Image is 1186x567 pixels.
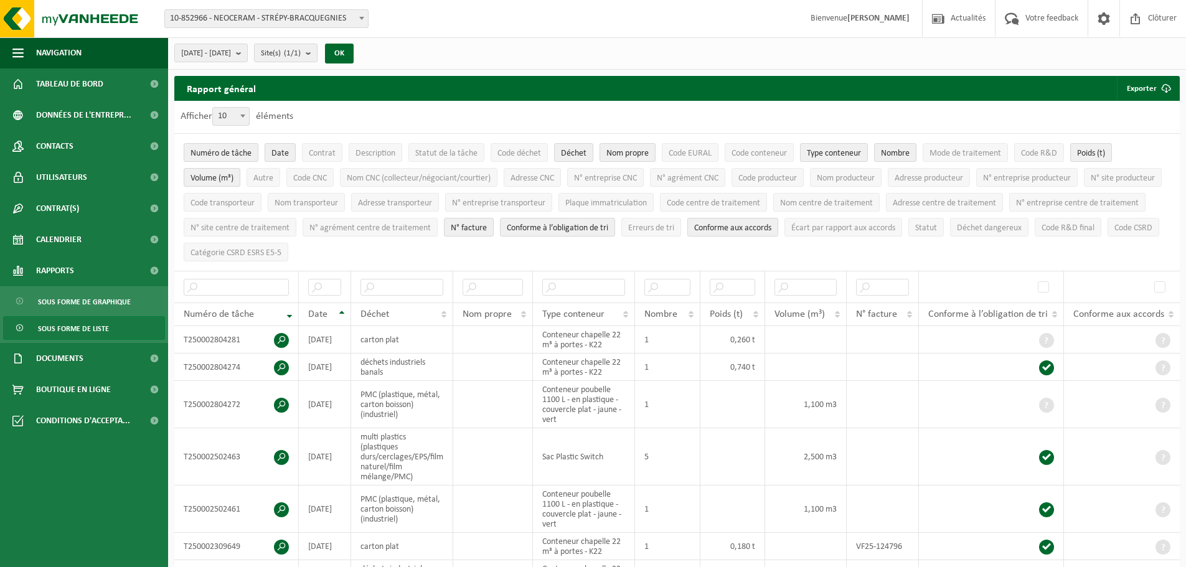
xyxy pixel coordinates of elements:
span: Code R&D final [1042,223,1094,233]
td: déchets industriels banals [351,354,453,381]
span: Statut [915,223,937,233]
span: N° site centre de traitement [191,223,289,233]
span: Nom CNC (collecteur/négociant/courtier) [347,174,491,183]
button: Statut de la tâcheStatut de la tâche: Activate to sort [408,143,484,162]
span: Code EURAL [669,149,712,158]
span: Sous forme de liste [38,317,109,340]
span: Conforme aux accords [694,223,771,233]
span: N° entreprise transporteur [452,199,545,208]
span: N° facture [856,309,897,319]
button: DateDate: Activate to sort [265,143,296,162]
span: Adresse transporteur [358,199,432,208]
span: Contrat(s) [36,193,79,224]
span: Autre [253,174,273,183]
td: [DATE] [299,428,351,485]
td: 0,740 t [700,354,766,381]
button: Volume (m³)Volume (m³): Activate to sort [184,168,240,187]
td: 0,260 t [700,326,766,354]
button: Exporter [1117,76,1179,101]
span: Adresse centre de traitement [893,199,996,208]
button: Erreurs de triErreurs de tri: Activate to sort [621,218,681,237]
button: N° entreprise producteurN° entreprise producteur: Activate to sort [976,168,1078,187]
td: 1 [635,485,700,533]
span: Code centre de traitement [667,199,760,208]
td: T250002502463 [174,428,299,485]
td: T250002309649 [174,533,299,560]
td: carton plat [351,326,453,354]
span: Contacts [36,131,73,162]
span: Utilisateurs [36,162,87,193]
td: VF25-124796 [847,533,919,560]
td: T250002502461 [174,485,299,533]
span: Boutique en ligne [36,374,111,405]
span: Tableau de bord [36,68,103,100]
span: N° facture [451,223,487,233]
td: T250002804274 [174,354,299,381]
span: 10 [212,107,250,126]
span: Conforme à l’obligation de tri [928,309,1048,319]
button: Code EURALCode EURAL: Activate to sort [662,143,718,162]
span: Plaque immatriculation [565,199,647,208]
td: 0,180 t [700,533,766,560]
td: T250002804272 [174,381,299,428]
button: Code CNCCode CNC: Activate to sort [286,168,334,187]
span: Déchet dangereux [957,223,1022,233]
span: Mode de traitement [930,149,1001,158]
td: 1 [635,326,700,354]
span: Erreurs de tri [628,223,674,233]
span: Numéro de tâche [191,149,252,158]
span: Conditions d'accepta... [36,405,130,436]
span: Déchet [360,309,389,319]
button: Code centre de traitementCode centre de traitement: Activate to sort [660,193,767,212]
span: Déchet [561,149,586,158]
span: Code CSRD [1114,223,1152,233]
count: (1/1) [284,49,301,57]
span: Code R&D [1021,149,1057,158]
td: Conteneur poubelle 1100 L - en plastique - couvercle plat - jaune - vert [533,381,635,428]
button: Nom CNC (collecteur/négociant/courtier)Nom CNC (collecteur/négociant/courtier): Activate to sort [340,168,497,187]
td: [DATE] [299,354,351,381]
span: [DATE] - [DATE] [181,44,231,63]
span: Site(s) [261,44,301,63]
button: Conforme à l’obligation de tri : Activate to sort [500,218,615,237]
button: N° factureN° facture: Activate to sort [444,218,494,237]
button: N° site centre de traitementN° site centre de traitement: Activate to sort [184,218,296,237]
button: ContratContrat: Activate to sort [302,143,342,162]
span: Nom producteur [817,174,875,183]
button: Nom transporteurNom transporteur: Activate to sort [268,193,345,212]
td: multi plastics (plastiques durs/cerclages/EPS/film naturel/film mélange/PMC) [351,428,453,485]
span: 10 [213,108,249,125]
button: Mode de traitementMode de traitement: Activate to sort [923,143,1008,162]
span: Numéro de tâche [184,309,254,319]
span: Statut de la tâche [415,149,478,158]
span: Code producteur [738,174,797,183]
span: Poids (t) [1077,149,1105,158]
span: Conforme à l’obligation de tri [507,223,608,233]
span: Poids (t) [710,309,743,319]
span: Catégorie CSRD ESRS E5-5 [191,248,281,258]
span: Nombre [644,309,677,319]
span: N° entreprise producteur [983,174,1071,183]
span: Nom propre [606,149,649,158]
button: Code producteurCode producteur: Activate to sort [732,168,804,187]
button: DescriptionDescription: Activate to sort [349,143,402,162]
button: Type conteneurType conteneur: Activate to sort [800,143,868,162]
span: Type conteneur [807,149,861,158]
span: Code CNC [293,174,327,183]
td: [DATE] [299,533,351,560]
button: N° entreprise transporteurN° entreprise transporteur: Activate to sort [445,193,552,212]
span: N° agrément centre de traitement [309,223,431,233]
span: Nom propre [463,309,512,319]
button: Poids (t)Poids (t): Activate to sort [1070,143,1112,162]
button: [DATE] - [DATE] [174,44,248,62]
td: Conteneur chapelle 22 m³ à portes - K22 [533,354,635,381]
h2: Rapport général [174,76,268,101]
td: 5 [635,428,700,485]
button: Site(s)(1/1) [254,44,318,62]
button: Adresse producteurAdresse producteur: Activate to sort [888,168,970,187]
button: N° entreprise centre de traitementN° entreprise centre de traitement: Activate to sort [1009,193,1146,212]
strong: [PERSON_NAME] [847,14,910,23]
span: N° entreprise centre de traitement [1016,199,1139,208]
span: Conforme aux accords [1073,309,1164,319]
span: Écart par rapport aux accords [791,223,895,233]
